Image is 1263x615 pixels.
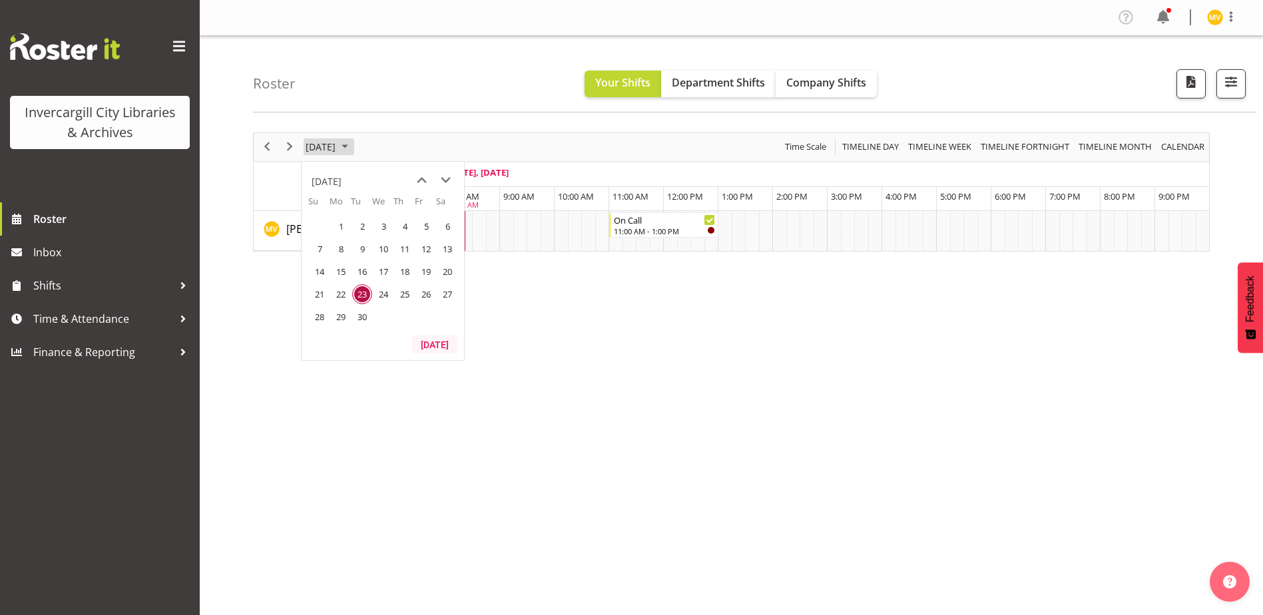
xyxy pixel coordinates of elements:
a: [PERSON_NAME] [286,221,369,237]
span: Timeline Day [841,138,900,155]
img: marion-van-voornveld11681.jpg [1207,9,1223,25]
span: Wednesday, September 17, 2025 [374,262,393,282]
h4: Roster [253,76,296,91]
span: 9:00 PM [1158,190,1190,202]
button: September 2025 [304,138,354,155]
button: Timeline Day [840,138,901,155]
div: Invercargill City Libraries & Archives [23,102,176,142]
button: Filter Shifts [1216,69,1246,99]
span: Tuesday, September 30, 2025 [352,307,372,327]
span: 10:00 AM [558,190,594,202]
span: Thursday, September 11, 2025 [395,239,415,259]
img: help-xxl-2.png [1223,575,1236,588]
span: Inbox [33,242,193,262]
button: Department Shifts [661,71,776,97]
span: Saturday, September 20, 2025 [437,262,457,282]
span: [PERSON_NAME] [286,222,369,236]
span: Roster [33,209,193,229]
span: Department Shifts [672,75,765,90]
span: Friday, September 26, 2025 [416,284,436,304]
button: Download a PDF of the roster for the current day [1176,69,1206,99]
span: Timeline Month [1077,138,1153,155]
button: previous month [409,168,433,192]
span: Thursday, September 18, 2025 [395,262,415,282]
span: 6:00 PM [995,190,1026,202]
th: Th [393,195,415,215]
span: 7:00 PM [1049,190,1081,202]
div: September 23, 2025 [301,133,356,161]
span: Tuesday, September 16, 2025 [352,262,372,282]
span: Friday, September 19, 2025 [416,262,436,282]
span: Sunday, September 21, 2025 [310,284,330,304]
div: 11:00 AM - 1:00 PM [614,226,715,236]
span: Tuesday, September 23, 2025 [352,284,372,304]
span: Wednesday, September 3, 2025 [374,216,393,236]
th: We [372,195,393,215]
th: Mo [330,195,351,215]
button: Timeline Week [906,138,974,155]
span: Thursday, September 25, 2025 [395,284,415,304]
span: Tuesday, September 9, 2025 [352,239,372,259]
div: next period [278,133,301,161]
span: Monday, September 1, 2025 [331,216,351,236]
button: Previous [258,138,276,155]
button: Today [412,335,457,353]
span: Wednesday, September 24, 2025 [374,284,393,304]
button: Month [1159,138,1207,155]
span: Your Shifts [595,75,650,90]
span: Monday, September 8, 2025 [331,239,351,259]
span: Time & Attendance [33,309,173,329]
span: Monday, September 15, 2025 [331,262,351,282]
td: Marion van Voornveld resource [254,211,445,251]
th: Fr [415,195,436,215]
span: 12:00 PM [667,190,703,202]
span: Company Shifts [786,75,866,90]
span: Wednesday, September 10, 2025 [374,239,393,259]
button: next month [433,168,457,192]
span: Friday, September 5, 2025 [416,216,436,236]
button: Timeline Month [1077,138,1154,155]
span: Finance & Reporting [33,342,173,362]
span: Tuesday, September 2, 2025 [352,216,372,236]
span: 9:00 AM [503,190,535,202]
div: Timeline Day of September 23, 2025 [253,132,1210,252]
button: Company Shifts [776,71,877,97]
span: 1:00 PM [722,190,753,202]
th: Su [308,195,330,215]
span: Saturday, September 6, 2025 [437,216,457,236]
span: Monday, September 29, 2025 [331,307,351,327]
div: 8:22 AM [451,200,479,211]
span: 3:00 PM [831,190,862,202]
div: title [312,168,342,195]
div: Marion van Voornveld"s event - On Call Begin From Tuesday, September 23, 2025 at 11:00:00 AM GMT+... [609,212,718,238]
td: Tuesday, September 23, 2025 [351,283,372,306]
span: Saturday, September 13, 2025 [437,239,457,259]
button: Fortnight [979,138,1072,155]
span: [DATE] [304,138,337,155]
span: Feedback [1244,276,1256,322]
span: [DATE], [DATE] [448,166,509,178]
div: previous period [256,133,278,161]
span: Timeline Week [907,138,973,155]
span: Shifts [33,276,173,296]
table: Timeline Day of September 23, 2025 [445,211,1209,251]
span: Monday, September 22, 2025 [331,284,351,304]
button: Time Scale [783,138,829,155]
button: Next [281,138,299,155]
span: calendar [1160,138,1206,155]
span: Friday, September 12, 2025 [416,239,436,259]
span: 8:00 PM [1104,190,1135,202]
th: Sa [436,195,457,215]
div: On Call [614,213,715,226]
span: Timeline Fortnight [979,138,1071,155]
span: Time Scale [784,138,828,155]
span: Sunday, September 7, 2025 [310,239,330,259]
span: Saturday, September 27, 2025 [437,284,457,304]
span: Sunday, September 28, 2025 [310,307,330,327]
img: Rosterit website logo [10,33,120,60]
span: 5:00 PM [940,190,971,202]
span: 4:00 PM [885,190,917,202]
span: 11:00 AM [613,190,648,202]
span: 2:00 PM [776,190,808,202]
span: Thursday, September 4, 2025 [395,216,415,236]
